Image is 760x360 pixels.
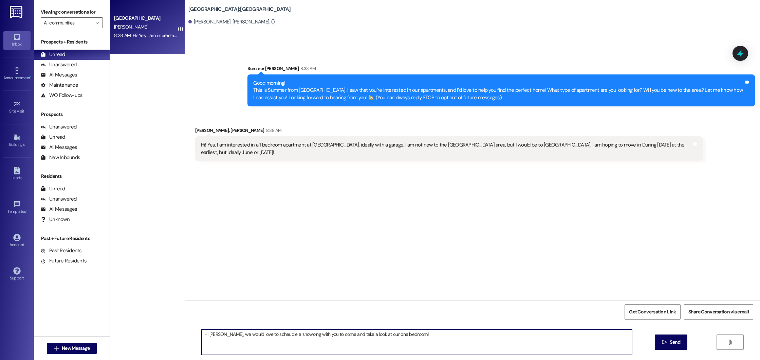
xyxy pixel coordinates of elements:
div: Unanswered [41,61,77,68]
span: • [30,74,31,79]
b: [GEOGRAPHIC_DATA]: [GEOGRAPHIC_DATA] [188,6,291,13]
div: Unanswered [41,123,77,131]
div: Future Residents [41,257,87,264]
label: Viewing conversations for [41,7,103,17]
div: Prospects [34,111,110,118]
img: ResiDesk Logo [10,6,24,18]
i:  [54,346,59,351]
div: Unread [41,51,65,58]
textarea: Hi [PERSON_NAME], we would love to scheudle a showoing with you to come and take a look at our on... [202,329,632,355]
div: Prospects + Residents [34,38,110,46]
span: • [24,108,25,113]
span: Get Conversation Link [629,308,676,315]
a: Support [3,265,31,284]
button: New Message [47,343,97,354]
div: WO Follow-ups [41,92,82,99]
a: Site Visit • [3,98,31,117]
div: Past Residents [41,247,82,254]
a: Buildings [3,132,31,150]
div: All Messages [41,206,77,213]
div: Hi! Yes, I am interested in a 1 bedroom apartment at [GEOGRAPHIC_DATA], ideally with a garage. I ... [201,141,692,156]
span: Send [670,339,680,346]
input: All communities [44,17,92,28]
div: Unread [41,185,65,192]
a: Templates • [3,199,31,217]
i:  [727,340,733,345]
i:  [662,340,667,345]
div: [PERSON_NAME]. [PERSON_NAME]. () [188,18,275,25]
div: 8:38 AM [264,127,281,134]
div: Unknown [41,216,70,223]
div: All Messages [41,71,77,79]
div: 8:33 AM [299,65,316,72]
div: Unread [41,134,65,141]
a: Account [3,232,31,250]
span: New Message [62,345,90,352]
div: Good morning! This is Summer from [GEOGRAPHIC_DATA]. I saw that you’re interested in our apartmen... [253,80,744,101]
button: Get Conversation Link [625,304,680,320]
i:  [95,20,99,25]
div: Residents [34,173,110,180]
div: New Inbounds [41,154,80,161]
a: Inbox [3,31,31,50]
div: [GEOGRAPHIC_DATA] [114,15,177,22]
div: Summer [PERSON_NAME] [247,65,755,74]
div: 8:38 AM: Hi! Yes, I am interested in a 1 bedroom apartment at [GEOGRAPHIC_DATA], ideally with a g... [114,32,649,38]
span: [PERSON_NAME] [114,24,148,30]
a: Leads [3,165,31,183]
button: Share Conversation via email [684,304,753,320]
span: • [26,208,27,213]
div: Maintenance [41,82,78,89]
button: Send [655,335,688,350]
div: Unanswered [41,195,77,203]
div: All Messages [41,144,77,151]
div: Past + Future Residents [34,235,110,242]
span: Share Conversation via email [688,308,749,315]
div: [PERSON_NAME]. [PERSON_NAME] [195,127,703,136]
